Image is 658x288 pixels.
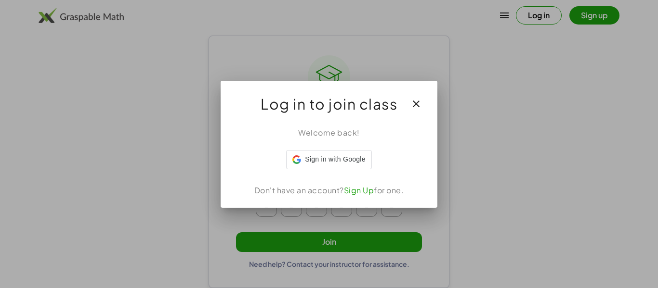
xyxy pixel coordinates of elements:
div: Welcome back! [232,127,426,138]
span: Sign in with Google [305,154,365,164]
div: Sign in with Google [286,150,371,169]
span: Log in to join class [261,92,397,115]
a: Sign Up [344,185,374,195]
div: Don't have an account? for one. [232,185,426,196]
